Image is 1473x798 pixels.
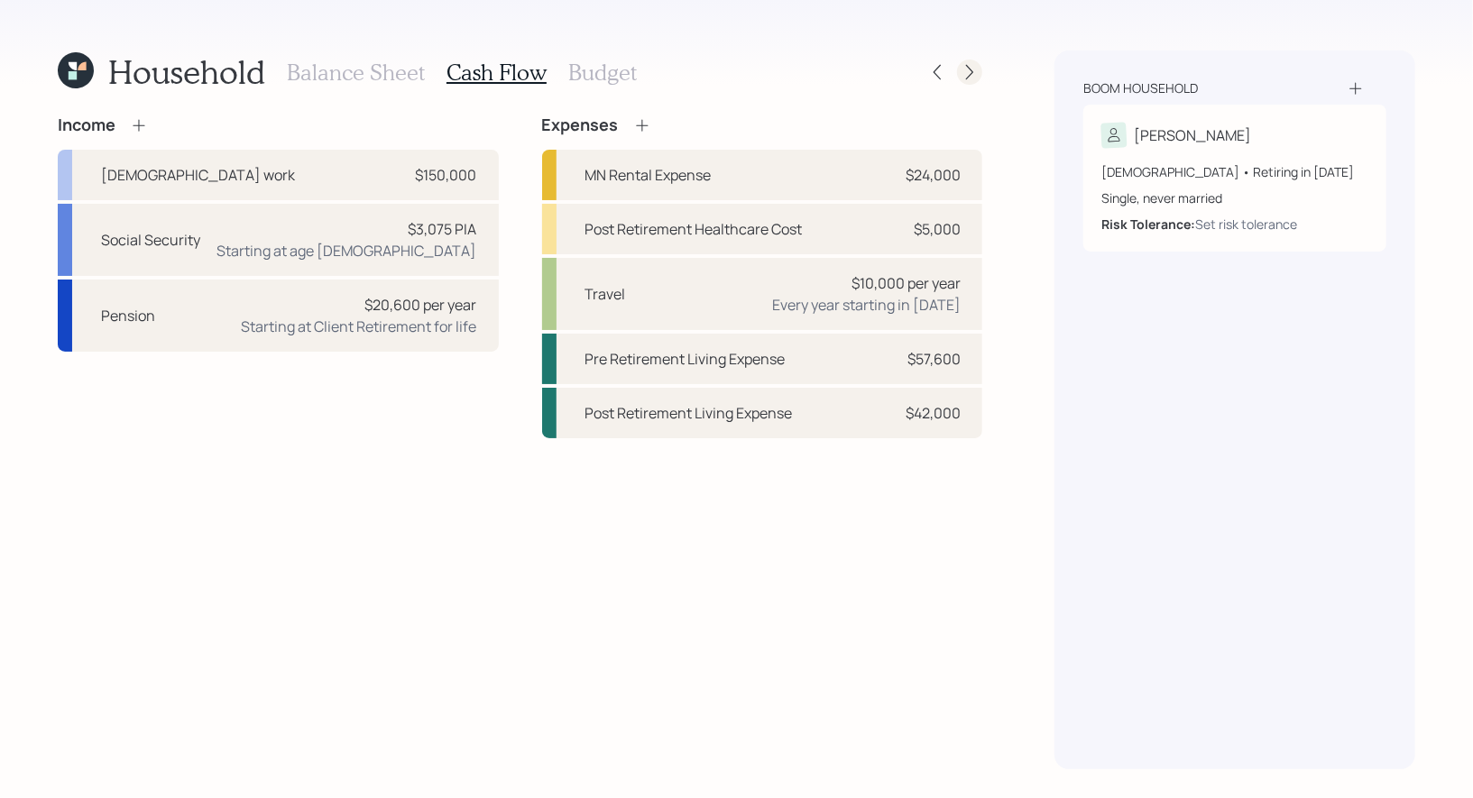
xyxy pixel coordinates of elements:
div: $20,600 per year [365,294,477,316]
h4: Expenses [542,115,619,135]
div: Post Retirement Living Expense [585,402,793,424]
div: Single, never married [1101,188,1368,207]
div: Pre Retirement Living Expense [585,348,786,370]
div: $10,000 per year [852,272,961,294]
div: [PERSON_NAME] [1134,124,1251,146]
div: $3,075 PIA [409,218,477,240]
h4: Income [58,115,115,135]
div: Boom household [1083,79,1198,97]
h1: Household [108,52,265,91]
div: Every year starting in [DATE] [772,294,961,316]
h3: Budget [568,60,637,86]
div: Social Security [101,229,200,251]
div: $24,000 [906,164,961,186]
div: Post Retirement Healthcare Cost [585,218,803,240]
div: [DEMOGRAPHIC_DATA] work [101,164,295,186]
div: Set risk tolerance [1195,215,1297,234]
div: Starting at age [DEMOGRAPHIC_DATA] [217,240,477,261]
h3: Balance Sheet [287,60,425,86]
div: [DEMOGRAPHIC_DATA] • Retiring in [DATE] [1101,162,1368,181]
div: Travel [585,283,626,305]
div: Starting at Client Retirement for life [242,316,477,337]
div: $5,000 [914,218,961,240]
div: Pension [101,305,155,326]
div: $150,000 [416,164,477,186]
b: Risk Tolerance: [1101,216,1195,233]
div: $57,600 [907,348,961,370]
h3: Cash Flow [447,60,547,86]
div: MN Rental Expense [585,164,712,186]
div: $42,000 [906,402,961,424]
